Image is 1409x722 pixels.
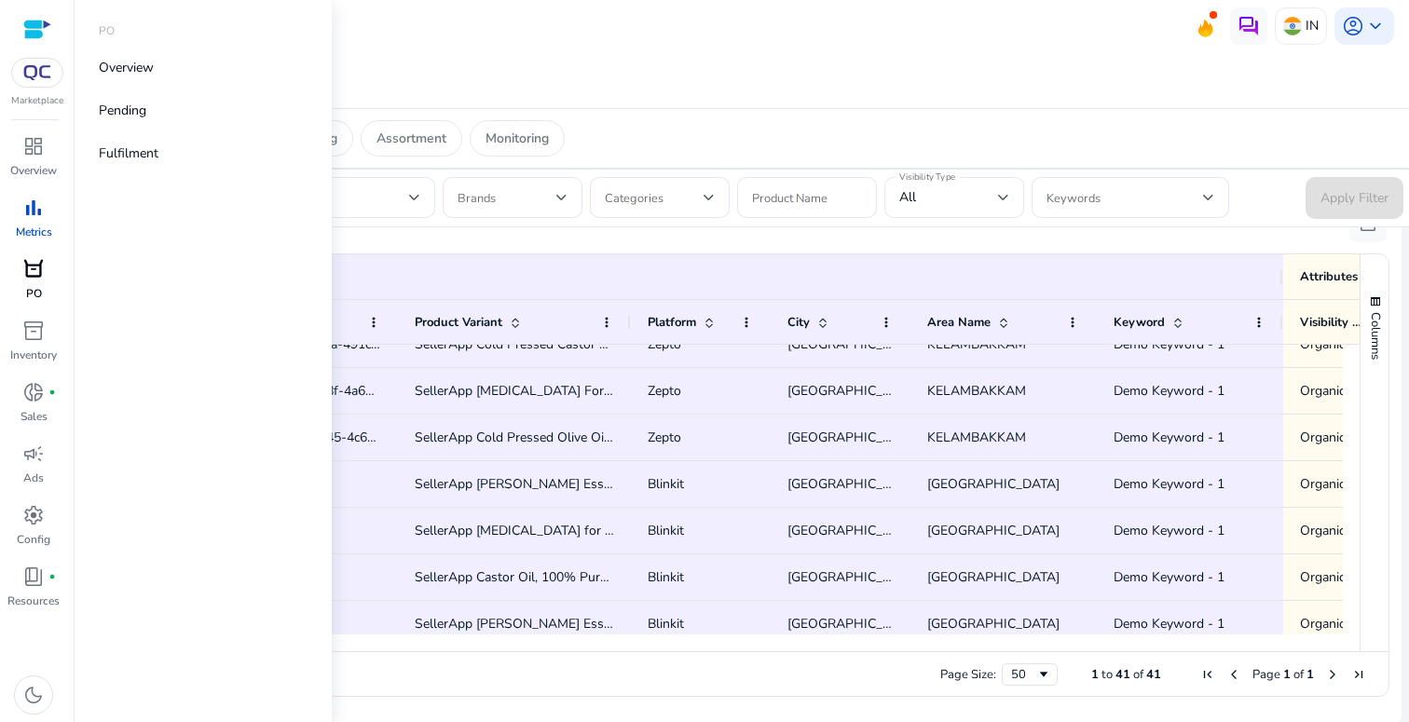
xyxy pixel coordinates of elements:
[1200,667,1215,682] div: First Page
[1306,9,1319,42] p: IN
[1133,666,1143,683] span: of
[1367,312,1384,360] span: Columns
[787,615,920,633] span: [GEOGRAPHIC_DATA]
[648,522,684,539] span: Blinkit
[1300,429,1345,446] span: Organic
[1300,268,1358,285] span: Attributes
[1011,666,1036,683] div: 50
[7,593,60,609] p: Resources
[787,568,920,586] span: [GEOGRAPHIC_DATA]
[99,143,158,163] p: Fulfilment
[787,475,920,493] span: [GEOGRAPHIC_DATA]
[927,335,1026,353] span: KELAMBAKKAM
[1115,666,1130,683] span: 41
[1300,568,1345,586] span: Organic
[99,101,146,120] p: Pending
[927,429,1026,446] span: KELAMBAKKAM
[252,429,483,446] span: d4e01c6e-c945-4c69-ae3e-187c8f7d42
[1300,522,1345,539] span: Organic
[415,522,801,539] span: SellerApp [MEDICAL_DATA] for [MEDICAL_DATA] & Acne - 15 ml
[648,335,681,353] span: Zepto
[648,475,684,493] span: Blinkit
[23,470,44,486] p: Ads
[648,615,684,633] span: Blinkit
[99,22,115,39] p: PO
[415,615,888,633] span: SellerApp [PERSON_NAME] Essential Oil for Hair Growth - Pack of 2 - 2 x 15 ml
[1114,522,1224,539] span: Demo Keyword - 1
[648,429,681,446] span: Zepto
[787,314,810,331] span: City
[1101,666,1113,683] span: to
[1146,666,1161,683] span: 41
[787,335,920,353] span: [GEOGRAPHIC_DATA]
[415,429,662,446] span: SellerApp Cold Pressed Olive Oil - 120 ml
[1300,475,1345,493] span: Organic
[22,197,45,219] span: bar_chart
[927,615,1060,633] span: [GEOGRAPHIC_DATA]
[48,573,56,580] span: fiber_manual_record
[415,382,806,400] span: SellerApp [MEDICAL_DATA] For [MEDICAL_DATA] Control - 15 ml
[376,129,446,148] p: Assortment
[99,58,154,77] p: Overview
[10,347,57,363] p: Inventory
[415,314,502,331] span: Product Variant
[1091,666,1099,683] span: 1
[927,522,1060,539] span: [GEOGRAPHIC_DATA]
[1226,667,1241,682] div: Previous Page
[1283,17,1302,35] img: in.svg
[22,443,45,465] span: campaign
[16,224,52,240] p: Metrics
[22,320,45,342] span: inventory_2
[1114,335,1224,353] span: Demo Keyword - 1
[415,335,670,353] span: SellerApp Cold Pressed Castor Oil - 120 ml
[22,504,45,526] span: settings
[21,65,54,80] img: QC-logo.svg
[1300,314,1365,331] span: Visibility Type
[11,94,63,108] p: Marketplace
[1114,568,1224,586] span: Demo Keyword - 1
[648,314,696,331] span: Platform
[648,568,684,586] span: Blinkit
[1002,663,1058,686] div: Page Size
[1342,15,1364,37] span: account_circle
[26,285,42,302] p: PO
[927,382,1026,400] span: KELAMBAKKAM
[1300,335,1345,353] span: Organic
[21,408,48,425] p: Sales
[1351,667,1366,682] div: Last Page
[486,129,549,148] p: Monitoring
[787,429,920,446] span: [GEOGRAPHIC_DATA]
[1300,615,1345,633] span: Organic
[1293,666,1304,683] span: of
[415,568,751,586] span: SellerApp Castor Oil, 100% Pure for Hair & Skin - 120 ml
[252,382,485,400] span: cbe0ce39-078f-4a61-b0be-2a6eb28a44
[1114,429,1224,446] span: Demo Keyword - 1
[899,170,955,184] mat-label: Visibility Type
[22,381,45,403] span: donut_small
[22,684,45,706] span: dark_mode
[1364,15,1387,37] span: keyboard_arrow_down
[1252,666,1280,683] span: Page
[1306,666,1314,683] span: 1
[415,475,800,493] span: SellerApp [PERSON_NAME] Essential Oil for Hair Growth - 15 ml
[1325,667,1340,682] div: Next Page
[1114,382,1224,400] span: Demo Keyword - 1
[940,666,996,683] div: Page Size:
[787,522,920,539] span: [GEOGRAPHIC_DATA]
[22,565,45,588] span: book_4
[22,135,45,157] span: dashboard
[927,475,1060,493] span: [GEOGRAPHIC_DATA]
[1114,615,1224,633] span: Demo Keyword - 1
[10,162,57,179] p: Overview
[48,388,56,396] span: fiber_manual_record
[927,314,991,331] span: Area Name
[17,531,50,548] p: Config
[787,382,920,400] span: [GEOGRAPHIC_DATA]
[1114,314,1165,331] span: Keyword
[899,188,916,206] span: All
[1283,666,1291,683] span: 1
[1114,475,1224,493] span: Demo Keyword - 1
[252,335,482,353] span: 09fa4f1b-d8ca-491c-b0c9-3f75737486
[22,258,45,280] span: orders
[927,568,1060,586] span: [GEOGRAPHIC_DATA]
